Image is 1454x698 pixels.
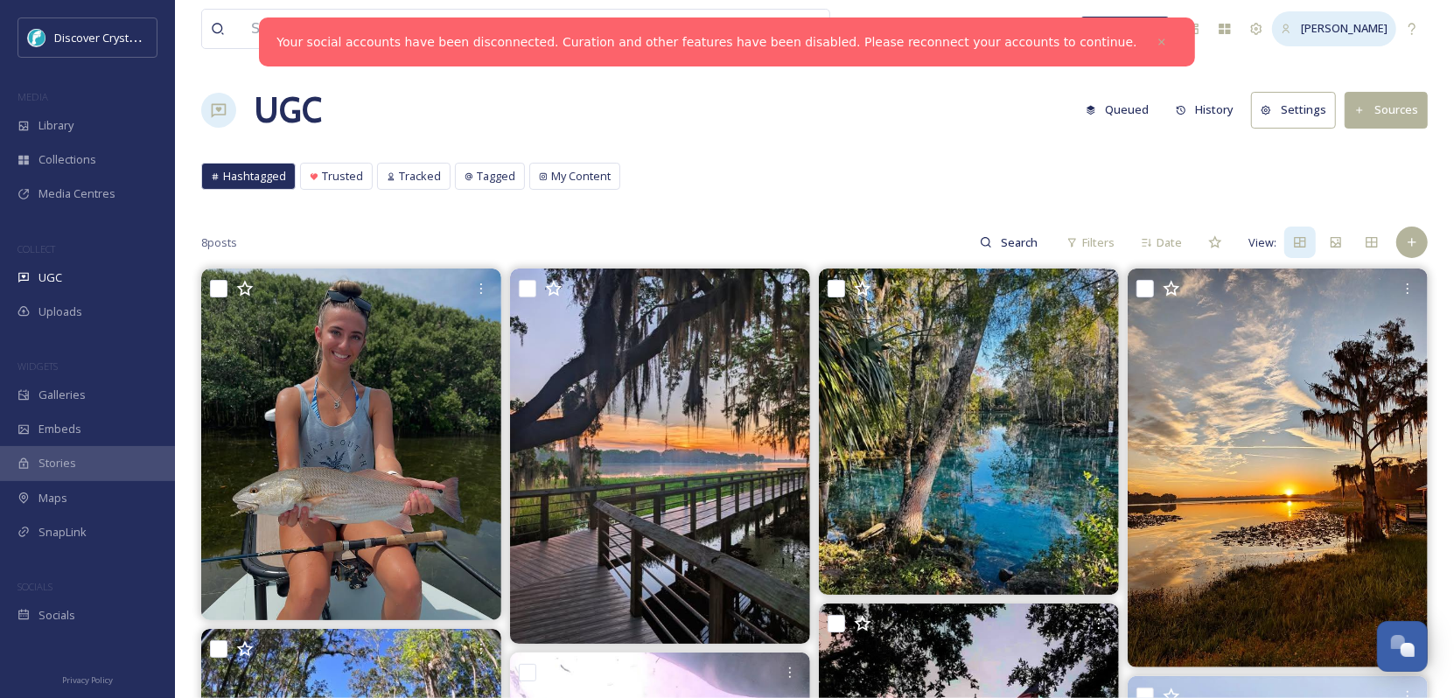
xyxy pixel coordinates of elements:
[38,524,87,541] span: SnapLink
[1167,93,1243,127] button: History
[322,168,363,185] span: Trusted
[992,225,1049,260] input: Search
[1077,93,1158,127] button: Queued
[1157,234,1182,251] span: Date
[38,607,75,624] span: Socials
[223,168,286,185] span: Hashtagged
[477,168,515,185] span: Tagged
[17,90,48,103] span: MEDIA
[1251,92,1345,128] a: Settings
[1128,269,1428,667] img: 504008934_17994756923803619_235813427830134384_n.jpg
[254,84,322,136] a: UGC
[17,359,58,373] span: WIDGETS
[1251,92,1336,128] button: Settings
[718,11,821,45] a: View all files
[201,234,237,251] span: 8 posts
[38,269,62,286] span: UGC
[1081,17,1169,41] a: What's New
[17,242,55,255] span: COLLECT
[551,168,611,185] span: My Content
[242,10,687,48] input: Search your library
[1082,234,1115,251] span: Filters
[38,304,82,320] span: Uploads
[1167,93,1252,127] a: History
[38,455,76,471] span: Stories
[399,168,441,185] span: Tracked
[1248,234,1276,251] span: View:
[54,29,228,45] span: Discover Crystal River [US_STATE]
[38,151,96,168] span: Collections
[510,269,810,644] img: 499829683_17989993355803619_5177505382749154053_n.jpg
[1077,93,1167,127] a: Queued
[28,29,45,46] img: download.jpeg
[38,490,67,506] span: Maps
[38,185,115,202] span: Media Centres
[62,668,113,689] a: Privacy Policy
[1301,20,1388,36] span: [PERSON_NAME]
[1377,621,1428,672] button: Open Chat
[276,33,1136,52] a: Your social accounts have been disconnected. Curation and other features have been disabled. Plea...
[201,269,501,620] img: 503173937_18094954402577906_5575518413038324100_n.jpg
[17,580,52,593] span: SOCIALS
[38,117,73,134] span: Library
[1345,92,1428,128] button: Sources
[819,269,1119,595] img: 500238539_18513817573005330_6524480919816016323_n.jpg
[38,421,81,437] span: Embeds
[1272,11,1396,45] a: [PERSON_NAME]
[62,674,113,686] span: Privacy Policy
[38,387,86,403] span: Galleries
